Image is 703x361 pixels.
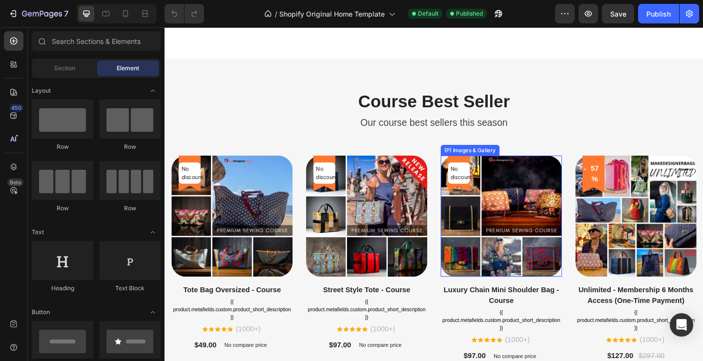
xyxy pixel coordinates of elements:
span: Shopify Original Home Template [279,9,385,19]
button: 7 [4,4,73,23]
div: 450 [9,104,23,112]
button: Save [602,4,634,23]
span: Layout [32,86,51,95]
p: No discount [165,150,183,167]
p: (1000+) [517,334,544,346]
p: (1000+) [224,322,251,334]
p: (1000+) [77,322,104,334]
span: Toggle open [145,83,161,99]
span: Section [54,64,75,73]
iframe: Design area [165,27,703,361]
h2: Course Best Seller [7,69,579,93]
div: $49.00 [31,339,57,353]
span: Toggle open [145,304,161,320]
a: Street Style Tote - Course [154,140,286,271]
input: Search Sections & Elements [32,31,161,51]
span: Text [32,228,44,237]
a: Luxury Chain Mini Shoulder Bag - Course [300,140,432,271]
h2: Luxury Chain Mini Shoulder Bag - Course [300,279,432,304]
div: Row [32,204,93,213]
div: Row [99,142,161,151]
p: (1000+) [370,334,397,346]
p: No discount [311,150,329,167]
p: Our course best sellers this season [8,96,578,112]
p: 7 [64,8,68,20]
div: Heading [32,284,93,293]
div: Undo/Redo [165,4,204,23]
div: Beta [7,179,23,186]
p: No compare price [211,343,258,349]
div: Row [99,204,161,213]
div: Publish [646,9,671,19]
p: No discount [18,150,36,167]
span: / [275,9,277,19]
a: Tote Bag Oversized - Course [7,140,139,271]
span: Published [456,9,483,18]
div: Row [32,142,93,151]
h2: Tote Bag Oversized - Course [7,279,139,293]
div: Text Block [99,284,161,293]
span: Element [117,64,139,73]
a: Unlimited - Membership 6 Months Access (One-Time Payment) [447,140,579,271]
div: (P) Images & Gallery [302,129,362,138]
p: {{ product.metafields.custom.product_short_description }} [447,306,579,331]
span: Default [418,9,438,18]
p: {{ product.metafields.custom.product_short_description }} [7,295,139,319]
button: Publish [638,4,679,23]
p: {{ product.metafields.custom.product_short_description }} [300,306,432,331]
div: $97.00 [178,339,204,353]
h2: Unlimited - Membership 6 Months Access (One-Time Payment) [447,279,579,304]
span: Button [32,308,50,317]
p: No compare price [358,355,404,361]
span: Save [610,10,626,18]
p: No compare price [65,343,111,349]
div: 57% [460,147,476,172]
span: Toggle open [145,224,161,240]
div: Open Intercom Messenger [670,313,693,337]
div: - [455,147,460,161]
p: {{ product.metafields.custom.product_short_description }} [154,295,286,319]
h2: Street Style Tote - Course [154,279,286,293]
